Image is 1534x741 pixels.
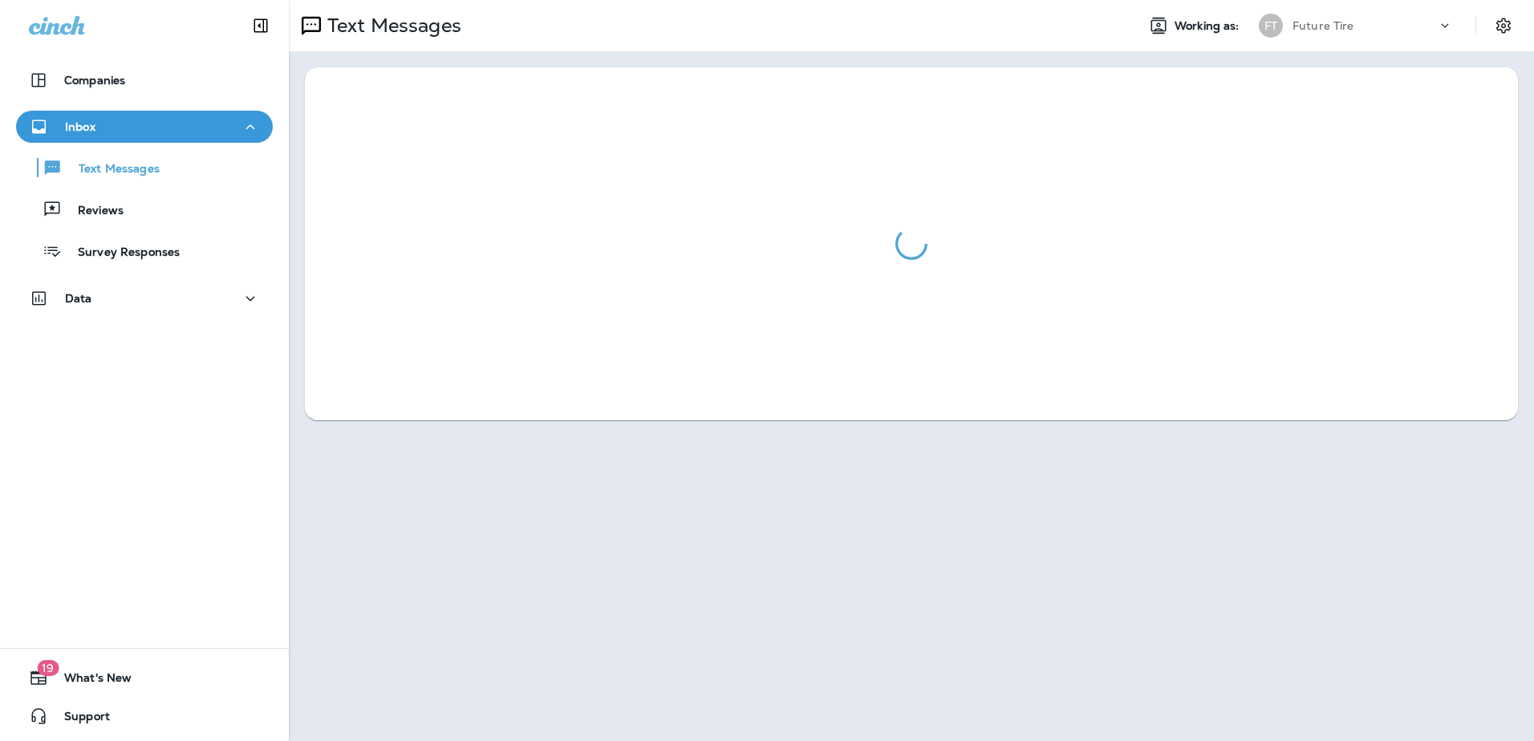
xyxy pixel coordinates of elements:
button: 19What's New [16,662,273,694]
p: Reviews [62,204,124,219]
p: Text Messages [63,162,160,177]
span: What's New [48,671,132,690]
button: Survey Responses [16,234,273,268]
button: Companies [16,64,273,96]
div: FT [1259,14,1283,38]
p: Text Messages [321,14,461,38]
button: Data [16,282,273,314]
p: Companies [64,74,125,87]
p: Survey Responses [62,245,180,261]
button: Collapse Sidebar [238,10,283,42]
button: Inbox [16,111,273,143]
span: Working as: [1175,19,1243,33]
span: 19 [37,660,59,676]
p: Data [65,292,92,305]
span: Support [48,710,110,729]
button: Reviews [16,192,273,226]
p: Inbox [65,120,95,133]
button: Support [16,700,273,732]
button: Text Messages [16,151,273,184]
p: Future Tire [1293,19,1354,32]
button: Settings [1489,11,1518,40]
